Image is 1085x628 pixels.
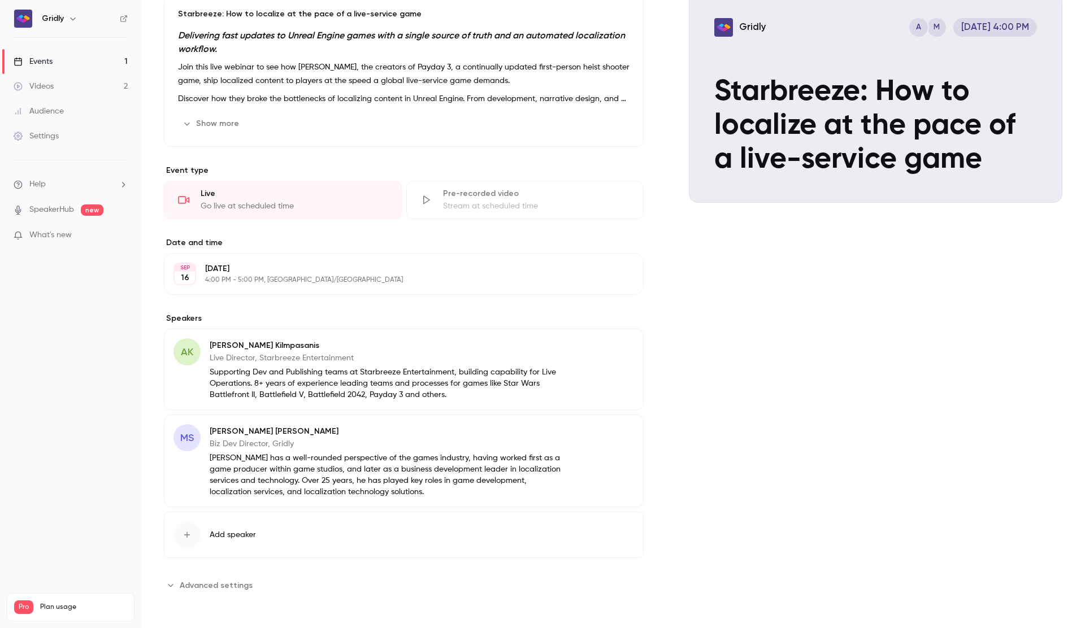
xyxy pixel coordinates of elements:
[18,29,27,38] img: website_grey.svg
[205,276,584,285] p: 4:00 PM - 5:00 PM, [GEOGRAPHIC_DATA]/[GEOGRAPHIC_DATA]
[14,130,59,142] div: Settings
[406,181,644,219] div: Pre-recorded videoStream at scheduled time
[178,8,630,20] p: Starbreeze: How to localize at the pace of a live-service game
[164,576,644,594] section: Advanced settings
[29,178,46,190] span: Help
[443,188,630,199] div: Pre-recorded video
[178,115,246,133] button: Show more
[14,56,53,67] div: Events
[125,67,190,74] div: Keywords by Traffic
[180,430,194,446] span: MS
[210,340,570,351] p: [PERSON_NAME] Kilmpasanis
[43,67,101,74] div: Domain Overview
[164,165,644,176] p: Event type
[29,204,74,216] a: SpeakerHub
[14,178,128,190] li: help-dropdown-opener
[31,66,40,75] img: tab_domain_overview_orange.svg
[14,81,54,92] div: Videos
[178,60,630,88] p: Join this live webinar to see how [PERSON_NAME], the creators of Payday 3, a continually updated ...
[18,18,27,27] img: logo_orange.svg
[164,237,644,248] label: Date and time
[175,264,195,272] div: SEP
[210,426,570,437] p: [PERSON_NAME] [PERSON_NAME]
[164,512,644,558] button: Add speaker
[210,529,256,540] span: Add speaker
[164,576,259,594] button: Advanced settings
[178,30,625,54] em: Delivering fast updates to Unreal Engine games with a single source of truth and an automated loc...
[201,188,388,199] div: Live
[164,313,644,324] label: Speakers
[164,329,644,410] div: AK[PERSON_NAME] KilmpasanisLive Director, Starbreeze EntertainmentSupporting Dev and Publishing t...
[443,200,630,212] div: Stream at scheduled time
[42,13,64,24] h6: Gridly
[178,92,630,106] p: Discover how they broke the bottlenecks of localizing content in Unreal Engine. From development,...
[181,272,189,284] p: 16
[210,452,570,498] p: [PERSON_NAME] has a well-rounded perspective of the games industry, having worked first as a game...
[164,415,644,507] div: MS[PERSON_NAME] [PERSON_NAME]Biz Dev Director, Gridly[PERSON_NAME] has a well-rounded perspective...
[14,10,32,28] img: Gridly
[164,181,402,219] div: LiveGo live at scheduled time
[181,344,193,360] span: AK
[201,200,388,212] div: Go live at scheduled time
[40,603,127,612] span: Plan usage
[210,438,570,450] p: Biz Dev Director, Gridly
[210,352,570,364] p: Live Director, Starbreeze Entertainment
[29,229,72,241] span: What's new
[14,106,64,117] div: Audience
[29,29,124,38] div: Domain: [DOMAIN_NAME]
[32,18,55,27] div: v 4.0.25
[14,600,33,614] span: Pro
[180,579,253,591] span: Advanced settings
[210,367,570,400] p: Supporting Dev and Publishing teams at Starbreeze Entertainment, building capability for Live Ope...
[112,66,121,75] img: tab_keywords_by_traffic_grey.svg
[81,204,103,216] span: new
[205,263,584,274] p: [DATE]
